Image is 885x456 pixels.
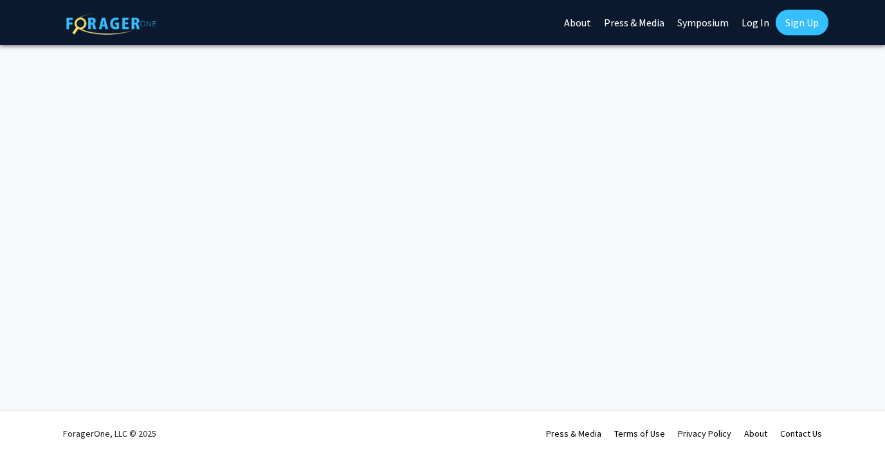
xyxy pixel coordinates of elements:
[744,428,767,439] a: About
[678,428,731,439] a: Privacy Policy
[776,10,828,35] a: Sign Up
[63,411,156,456] div: ForagerOne, LLC © 2025
[780,428,822,439] a: Contact Us
[546,428,601,439] a: Press & Media
[66,12,156,35] img: ForagerOne Logo
[614,428,665,439] a: Terms of Use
